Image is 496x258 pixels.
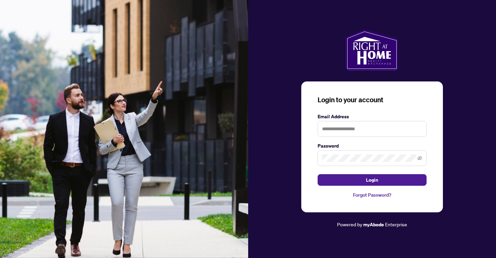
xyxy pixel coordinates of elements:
a: Forgot Password? [318,191,427,199]
img: ma-logo [346,30,398,71]
span: Powered by [337,221,362,227]
span: Login [366,174,378,185]
a: myAbode [363,221,384,228]
label: Password [318,142,427,150]
button: Login [318,174,427,186]
label: Email Address [318,113,427,120]
h3: Login to your account [318,95,427,105]
span: eye-invisible [417,156,422,161]
span: Enterprise [385,221,407,227]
